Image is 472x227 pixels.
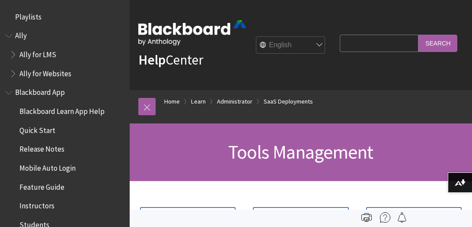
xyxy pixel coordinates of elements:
nav: Book outline for Playlists [5,10,124,24]
span: Quick Start [19,123,55,135]
span: Blackboard App [15,85,65,97]
span: Ally for LMS [19,47,56,59]
a: Home [164,96,180,107]
a: HelpCenter [138,51,203,68]
img: Follow this page [397,212,407,223]
img: Blackboard by Anthology [138,20,246,45]
select: Site Language Selector [256,37,325,54]
span: Ally [15,29,27,40]
a: Learn [191,96,206,107]
span: Playlists [15,10,41,21]
a: Administrator [217,96,252,107]
img: More help [380,212,390,223]
span: Release Notes [19,142,64,154]
input: Search [418,35,457,52]
span: Ally for Websites [19,66,71,78]
span: Feature Guide [19,180,64,191]
nav: Book outline for Anthology Ally Help [5,29,124,81]
span: Blackboard Learn App Help [19,104,105,116]
img: Print [361,212,372,223]
span: Tools Management [228,140,373,164]
span: Mobile Auto Login [19,161,76,172]
a: SaaS Deployments [264,96,313,107]
strong: Help [138,51,166,68]
span: Instructors [19,199,54,211]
